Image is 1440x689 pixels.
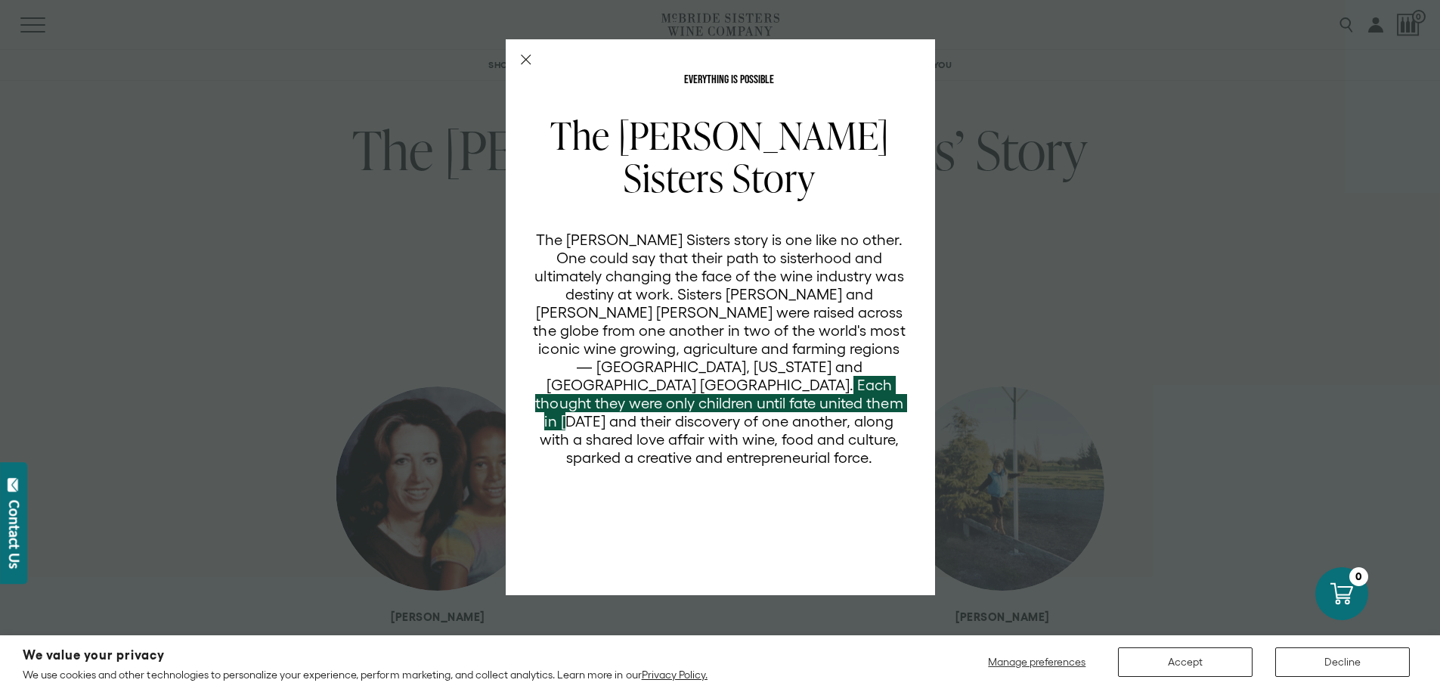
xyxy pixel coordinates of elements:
[988,656,1085,668] span: Manage preferences
[1275,647,1410,677] button: Decline
[7,500,22,569] div: Contact Us
[642,669,708,681] a: Privacy Policy.
[533,114,906,199] h2: The [PERSON_NAME] Sisters Story
[533,74,925,86] p: EVERYTHING IS POSSIBLE
[533,231,906,467] p: The [PERSON_NAME] Sisters story is one like no other. One could say that their path to sisterhood...
[23,649,708,662] h2: We value your privacy
[1118,647,1253,677] button: Accept
[1349,567,1368,586] div: 0
[521,54,531,65] button: Close Modal
[979,647,1095,677] button: Manage preferences
[23,668,708,681] p: We use cookies and other technologies to personalize your experience, perform marketing, and coll...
